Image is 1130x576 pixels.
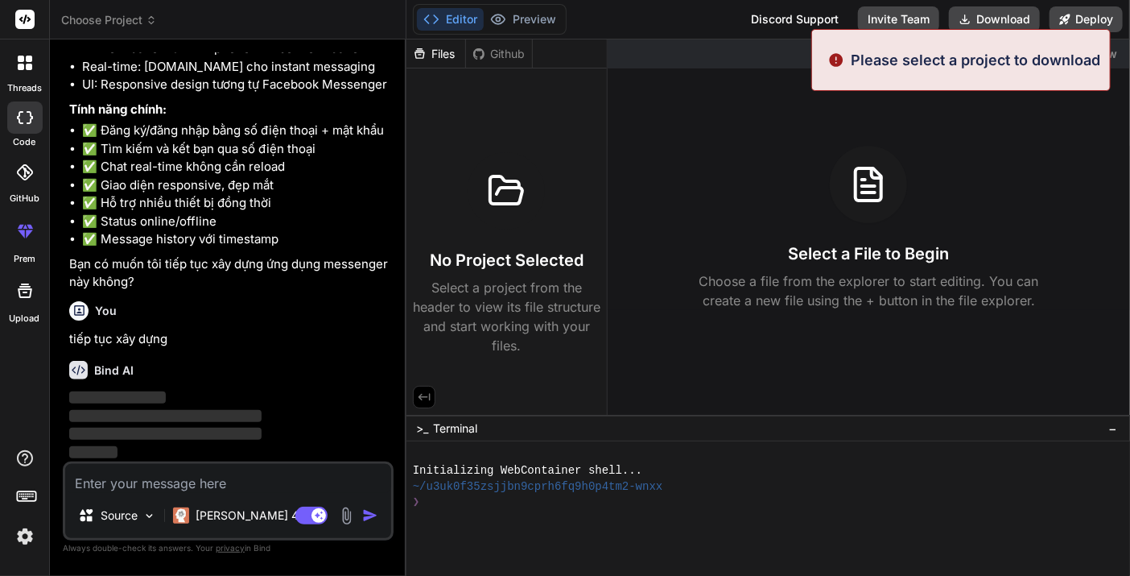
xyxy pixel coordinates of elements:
li: Real-time: [DOMAIN_NAME] cho instant messaging [82,58,390,77]
img: attachment [337,507,356,525]
img: Claude 4 Sonnet [173,508,189,524]
span: ‌ [69,428,262,440]
button: Invite Team [858,6,939,32]
li: ✅ Giao diện responsive, đẹp mắt [82,176,390,195]
div: Github [466,46,532,62]
li: ✅ Đăng ký/đăng nhập bằng số điện thoại + mật khẩu [82,122,390,140]
h6: Bind AI [94,363,134,379]
p: tiếp tục xây dựng [69,330,390,349]
h3: No Project Selected [430,249,584,271]
button: Deploy [1050,6,1123,32]
img: icon [362,508,378,524]
label: prem [14,252,35,266]
div: Discord Support [741,6,848,32]
p: Source [101,508,138,524]
span: ‌ [69,410,262,422]
h6: You [95,303,117,319]
span: − [1108,421,1117,437]
span: ❯ [413,495,421,510]
button: Preview [484,8,563,31]
h3: Select a File to Begin [788,242,949,265]
li: ✅ Hỗ trợ nhiều thiết bị đồng thời [82,194,390,213]
button: Download [949,6,1040,32]
span: privacy [216,543,245,553]
span: Terminal [433,421,477,437]
label: GitHub [10,192,39,205]
label: code [14,135,36,149]
p: Please select a project to download [851,49,1100,71]
li: ✅ Chat real-time không cần reload [82,158,390,176]
span: ‌ [69,446,118,458]
li: ✅ Message history với timestamp [82,230,390,249]
li: ✅ Status online/offline [82,213,390,231]
li: ✅ Tìm kiếm và kết bạn qua số điện thoại [82,140,390,159]
p: Choose a file from the explorer to start editing. You can create a new file using the + button in... [688,271,1049,310]
p: [PERSON_NAME] 4 S.. [196,508,315,524]
img: alert [828,49,844,71]
img: Pick Models [142,509,156,523]
label: Upload [10,312,40,325]
p: Select a project from the header to view its file structure and start working with your files. [413,278,600,355]
button: Editor [417,8,484,31]
span: Choose Project [61,12,157,28]
span: Initializing WebContainer shell... [413,463,642,479]
p: Bạn có muốn tôi tiếp tục xây dựng ứng dụng messenger này không? [69,255,390,292]
span: ~/u3uk0f35zsjjbn9cprh6fq9h0p4tm2-wnxx [413,479,663,495]
span: ‌ [69,392,166,404]
p: Always double-check its answers. Your in Bind [63,541,394,556]
button: − [1105,416,1120,441]
img: settings [11,523,39,550]
div: Files [406,46,465,62]
li: UI: Responsive design tương tự Facebook Messenger [82,76,390,94]
span: >_ [416,421,428,437]
strong: Tính năng chính: [69,102,167,117]
label: threads [7,81,42,95]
